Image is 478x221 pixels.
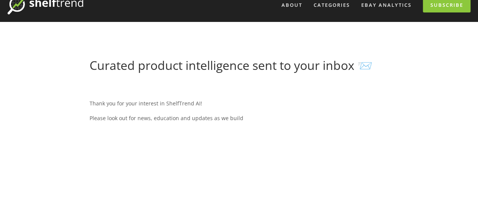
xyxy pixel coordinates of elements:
[90,99,388,108] p: Thank you for your interest in ShelfTrend AI!
[90,58,388,73] h1: Curated product intelligence sent to your inbox 📨
[90,113,388,123] p: Please look out for news, education and updates as we build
